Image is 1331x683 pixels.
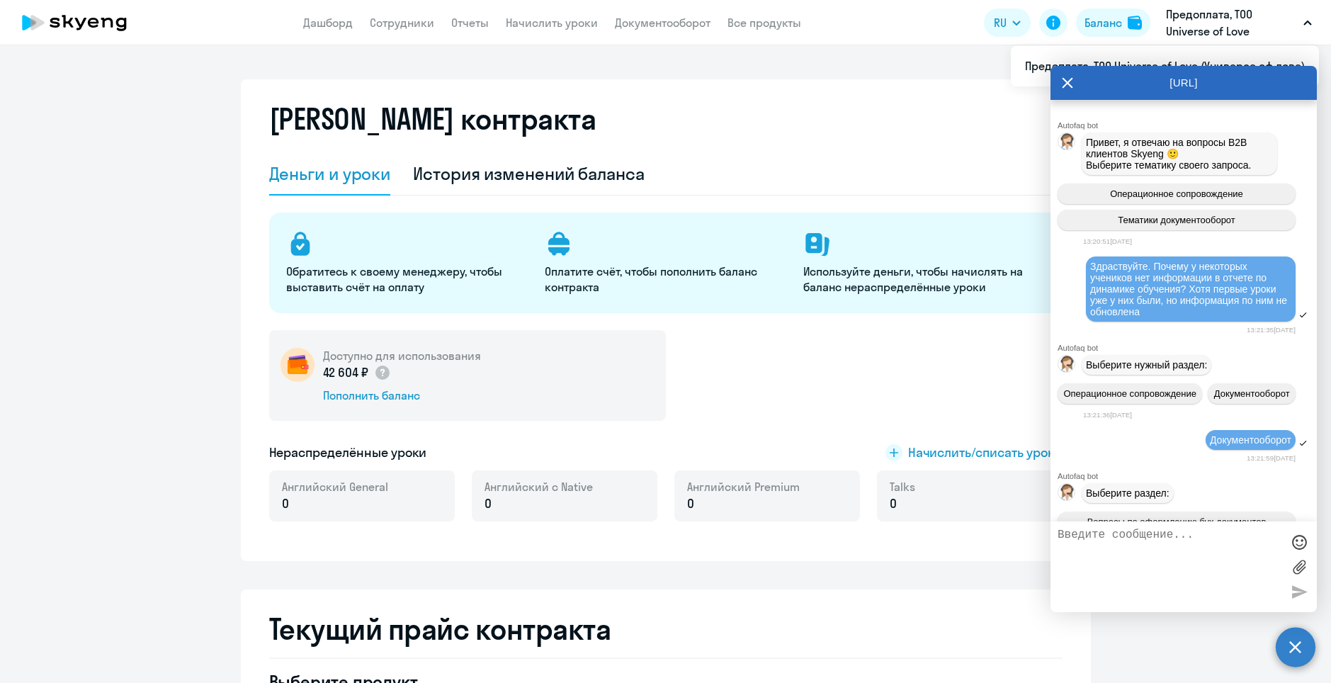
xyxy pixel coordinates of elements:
[727,16,801,30] a: Все продукты
[1058,344,1317,352] div: Autofaq bot
[1210,434,1291,446] span: Документооборот
[1128,16,1142,30] img: balance
[1058,133,1076,154] img: bot avatar
[1084,14,1122,31] div: Баланс
[451,16,489,30] a: Отчеты
[1090,261,1290,317] span: Здраствуйте. Почему у некоторых учеников нет информации в отчете по динамике обучения? Хотя первы...
[1058,356,1076,376] img: bot avatar
[413,162,645,185] div: История изменений баланса
[269,162,391,185] div: Деньги и уроки
[1076,9,1150,37] button: Балансbalance
[1118,215,1235,225] span: Тематики документооборот
[1063,388,1196,399] span: Операционное сопровождение
[370,16,434,30] a: Сотрудники
[1058,484,1076,504] img: bot avatar
[1058,184,1296,204] button: Операционное сопровождение
[1086,487,1169,499] span: Выберите раздел:
[286,264,528,295] p: Обратитесь к своему менеджеру, чтобы выставить счёт на оплату
[890,495,897,513] span: 0
[1058,210,1296,230] button: Тематики документооборот
[803,264,1045,295] p: Используйте деньги, чтобы начислять на баланс нераспределённые уроки
[1058,472,1317,480] div: Autofaq bot
[1110,188,1243,199] span: Операционное сопровождение
[1083,411,1132,419] time: 13:21:36[DATE]
[1247,454,1296,462] time: 13:21:59[DATE]
[282,479,388,495] span: Английский General
[506,16,598,30] a: Начислить уроки
[984,9,1031,37] button: RU
[303,16,353,30] a: Дашборд
[282,495,289,513] span: 0
[1214,388,1290,399] span: Документооборот
[1247,326,1296,334] time: 13:21:35[DATE]
[269,102,596,136] h2: [PERSON_NAME] контракта
[1208,383,1296,404] button: Документооборот
[269,444,427,462] h5: Нераспределённые уроки
[687,495,694,513] span: 0
[1058,121,1317,130] div: Autofaq bot
[485,479,593,495] span: Английский с Native
[890,479,915,495] span: Talks
[323,363,392,382] p: 42 604 ₽
[1166,6,1298,40] p: Предоплата, ТОО Universe of Love (Универсе оф лове)
[1087,517,1267,527] span: Вопросы по оформлению бух.документов
[1011,45,1319,86] ul: RU
[1058,383,1202,404] button: Операционное сопровождение
[994,14,1007,31] span: RU
[545,264,786,295] p: Оплатите счёт, чтобы пополнить баланс контракта
[1159,6,1319,40] button: Предоплата, ТОО Universe of Love (Универсе оф лове)
[1086,359,1207,371] span: Выберите нужный раздел:
[1083,237,1132,245] time: 13:20:51[DATE]
[908,444,1063,462] span: Начислить/списать уроки
[687,479,800,495] span: Английский Premium
[269,612,1063,646] h2: Текущий прайс контракта
[615,16,710,30] a: Документооборот
[1288,556,1310,577] label: Лимит 10 файлов
[323,388,481,403] div: Пополнить баланс
[281,348,315,382] img: wallet-circle.png
[485,495,492,513] span: 0
[323,348,481,363] h5: Доступно для использования
[1058,512,1296,532] button: Вопросы по оформлению бух.документов
[1086,137,1252,171] span: Привет, я отвечаю на вопросы B2B клиентов Skyeng 🙂 Выберите тематику своего запроса.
